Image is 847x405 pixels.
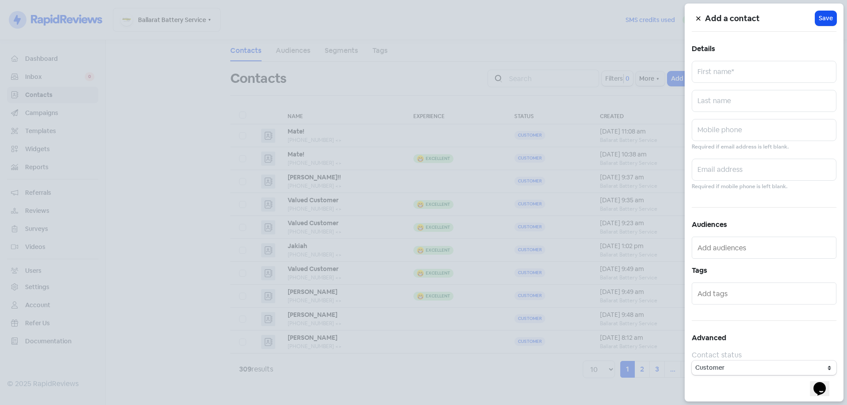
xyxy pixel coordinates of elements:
[697,286,832,301] input: Add tags
[692,350,836,360] div: Contact status
[692,182,787,191] small: Required if mobile phone is left blank.
[692,42,836,56] h5: Details
[692,218,836,231] h5: Audiences
[692,90,836,112] input: Last name
[692,331,836,345] h5: Advanced
[815,11,836,26] button: Save
[692,159,836,181] input: Email address
[697,241,832,255] input: Add audiences
[692,119,836,141] input: Mobile phone
[692,264,836,277] h5: Tags
[705,12,815,25] h5: Add a contact
[692,61,836,83] input: First name
[819,14,833,23] span: Save
[810,370,838,396] iframe: chat widget
[692,143,789,151] small: Required if email address is left blank.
